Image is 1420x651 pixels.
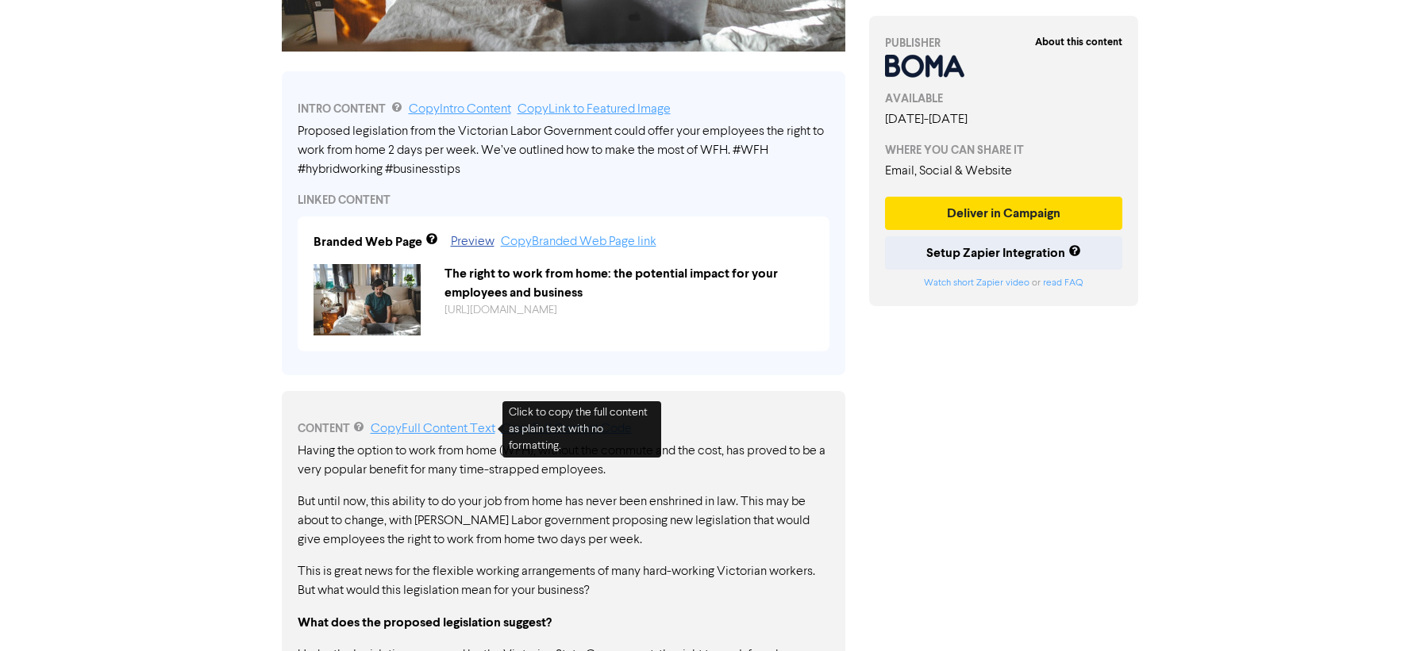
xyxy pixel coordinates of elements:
p: Having the option to work from home (WFH), without the commute and the cost, has proved to be a v... [298,442,829,480]
div: Proposed legislation from the Victorian Labor Government could offer your employees the right to ... [298,122,829,179]
a: Copy Link to Featured Image [518,103,671,116]
div: or [885,276,1123,290]
iframe: Chat Widget [1341,575,1420,651]
p: This is great news for the flexible working arrangements of many hard-working Victorian workers. ... [298,562,829,600]
button: Setup Zapier Integration [885,236,1123,270]
div: https://public2.bomamarketing.com/cp/7miXkHVkholI9mSsRrtEuM?sa=pB6FgFw [433,302,825,319]
div: AVAILABLE [885,90,1123,107]
div: Branded Web Page [314,232,422,251]
strong: What does the proposed legislation suggest? [298,615,552,630]
div: The right to work from home: the potential impact for your employees and business [433,264,825,302]
a: Copy Full Content Text [371,423,495,435]
a: Watch short Zapier video [924,278,1029,288]
div: LINKED CONTENT [298,192,829,209]
a: Copy Branded Web Page link [501,236,656,248]
a: Copy Intro Content [409,103,511,116]
div: PUBLISHER [885,35,1123,52]
a: Preview [451,236,494,248]
div: Click to copy the full content as plain text with no formatting. [502,401,661,458]
strong: About this content [1035,36,1122,48]
a: read FAQ [1043,278,1083,288]
div: Email, Social & Website [885,162,1123,181]
div: CONTENT [298,419,829,438]
a: [URL][DOMAIN_NAME] [444,304,557,316]
div: [DATE] - [DATE] [885,110,1123,129]
div: WHERE YOU CAN SHARE IT [885,142,1123,159]
button: Deliver in Campaign [885,197,1123,230]
p: But until now, this ability to do your job from home has never been enshrined in law. This may be... [298,492,829,550]
div: INTRO CONTENT [298,100,829,119]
